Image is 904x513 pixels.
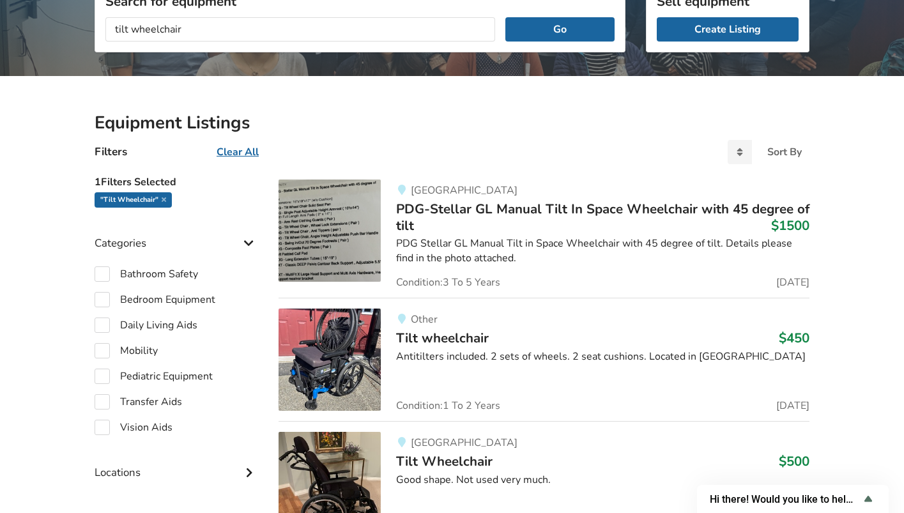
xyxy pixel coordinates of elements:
div: Locations [95,440,258,486]
div: Sort By [767,147,802,157]
h5: 1 Filters Selected [95,169,258,192]
div: Good shape. Not used very much. [396,473,809,487]
label: Bathroom Safety [95,266,198,282]
span: [DATE] [776,401,809,411]
span: Tilt Wheelchair [396,452,493,470]
span: Other [411,312,438,326]
button: Go [505,17,615,42]
label: Pediatric Equipment [95,369,213,384]
span: Tilt wheelchair [396,329,489,347]
button: Show survey - Hi there! Would you like to help us improve AssistList? [710,491,876,507]
label: Vision Aids [95,420,172,435]
span: Condition: 1 To 2 Years [396,401,500,411]
img: mobility-pdg-stellar gl manual tilt in space wheelchair with 45 degree of tilt [279,180,381,282]
label: Daily Living Aids [95,318,197,333]
div: Antitilters included. 2 sets of wheels. 2 seat cushions. Located in [GEOGRAPHIC_DATA] [396,349,809,364]
label: Mobility [95,343,158,358]
span: PDG-Stellar GL Manual Tilt In Space Wheelchair with 45 degree of tilt [396,200,809,234]
img: mobility-tilt wheelchair [279,309,381,411]
span: [DATE] [776,277,809,287]
a: mobility-pdg-stellar gl manual tilt in space wheelchair with 45 degree of tilt[GEOGRAPHIC_DATA]PD... [279,180,809,298]
a: Create Listing [657,17,799,42]
span: [GEOGRAPHIC_DATA] [411,436,517,450]
label: Transfer Aids [95,394,182,410]
h3: $450 [779,330,809,346]
u: Clear All [217,145,259,159]
div: "tilt wheelchair" [95,192,172,208]
h3: $1500 [771,217,809,234]
span: Hi there! Would you like to help us improve AssistList? [710,493,861,505]
span: Condition: 3 To 5 Years [396,277,500,287]
div: PDG Stellar GL Manual Tilt in Space Wheelchair with 45 degree of tilt. Details please find in the... [396,236,809,266]
h4: Filters [95,144,127,159]
input: I am looking for... [105,17,495,42]
span: [GEOGRAPHIC_DATA] [411,183,517,197]
h2: Equipment Listings [95,112,809,134]
div: Categories [95,211,258,256]
label: Bedroom Equipment [95,292,215,307]
h3: $500 [779,453,809,470]
a: mobility-tilt wheelchair OtherTilt wheelchair$450Antitilters included. 2 sets of wheels. 2 seat c... [279,298,809,421]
